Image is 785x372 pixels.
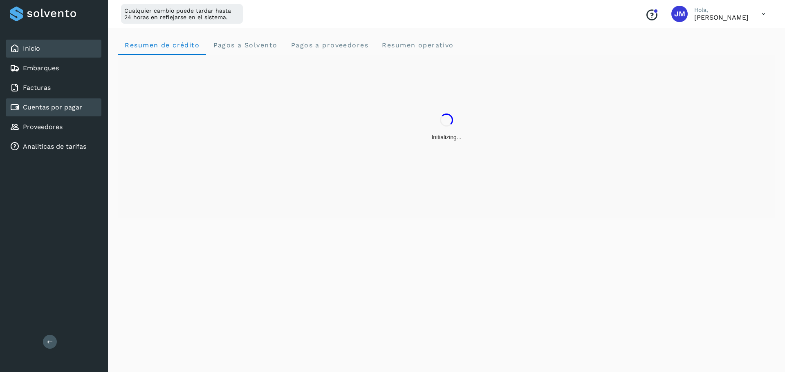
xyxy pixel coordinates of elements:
a: Facturas [23,84,51,91]
span: Pagos a proveedores [290,41,368,49]
div: Cualquier cambio puede tardar hasta 24 horas en reflejarse en el sistema. [121,4,243,24]
a: Inicio [23,45,40,52]
span: Pagos a Solvento [213,41,277,49]
div: Inicio [6,40,101,58]
p: Jairo Mendez Sastre [694,13,749,21]
span: Resumen de crédito [124,41,200,49]
a: Cuentas por pagar [23,103,82,111]
a: Proveedores [23,123,63,131]
div: Proveedores [6,118,101,136]
p: Hola, [694,7,749,13]
div: Cuentas por pagar [6,98,101,116]
a: Embarques [23,64,59,72]
div: Embarques [6,59,101,77]
a: Analiticas de tarifas [23,143,86,150]
div: Analiticas de tarifas [6,138,101,156]
div: Facturas [6,79,101,97]
span: Resumen operativo [381,41,454,49]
